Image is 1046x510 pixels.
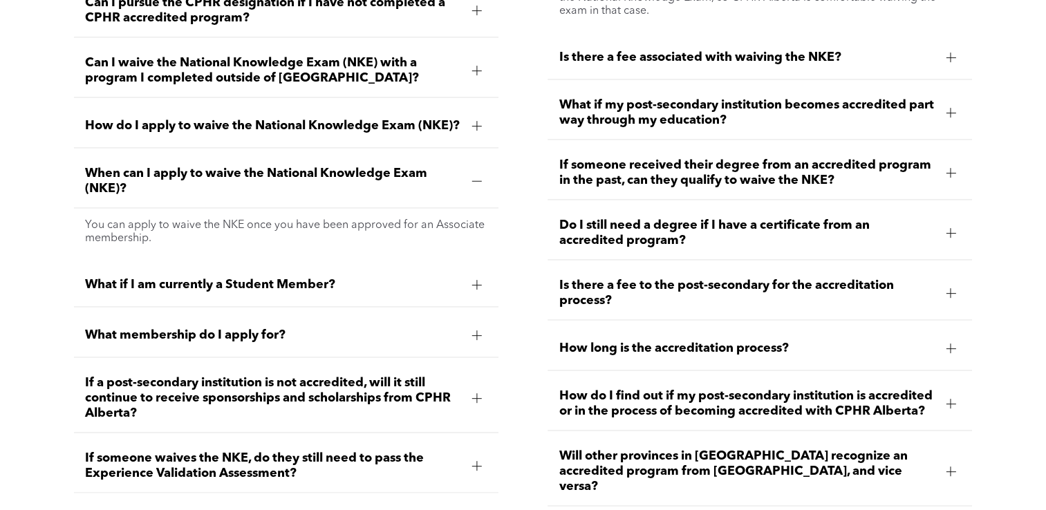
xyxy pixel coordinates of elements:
span: When can I apply to waive the National Knowledge Exam (NKE)? [85,166,461,196]
span: If someone received their degree from an accredited program in the past, can they qualify to waiv... [559,158,935,188]
span: Do I still need a degree if I have a certificate from an accredited program? [559,218,935,248]
span: How do I apply to waive the National Knowledge Exam (NKE)? [85,118,461,133]
span: How do I find out if my post-secondary institution is accredited or in the process of becoming ac... [559,388,935,419]
span: How long is the accreditation process? [559,341,935,356]
span: What membership do I apply for? [85,328,461,343]
p: You can apply to waive the NKE once you have been approved for an Associate membership. [85,219,487,245]
span: Is there a fee associated with waiving the NKE? [559,50,935,65]
span: What if my post-secondary institution becomes accredited part way through my education? [559,97,935,128]
span: If someone waives the NKE, do they still need to pass the Experience Validation Assessment? [85,451,461,481]
span: Is there a fee to the post-secondary for the accreditation process? [559,278,935,308]
span: Can I waive the National Knowledge Exam (NKE) with a program I completed outside of [GEOGRAPHIC_D... [85,55,461,86]
span: What if I am currently a Student Member? [85,277,461,292]
span: If a post-secondary institution is not accredited, will it still continue to receive sponsorships... [85,375,461,421]
span: Will other provinces in [GEOGRAPHIC_DATA] recognize an accredited program from [GEOGRAPHIC_DATA],... [559,448,935,494]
